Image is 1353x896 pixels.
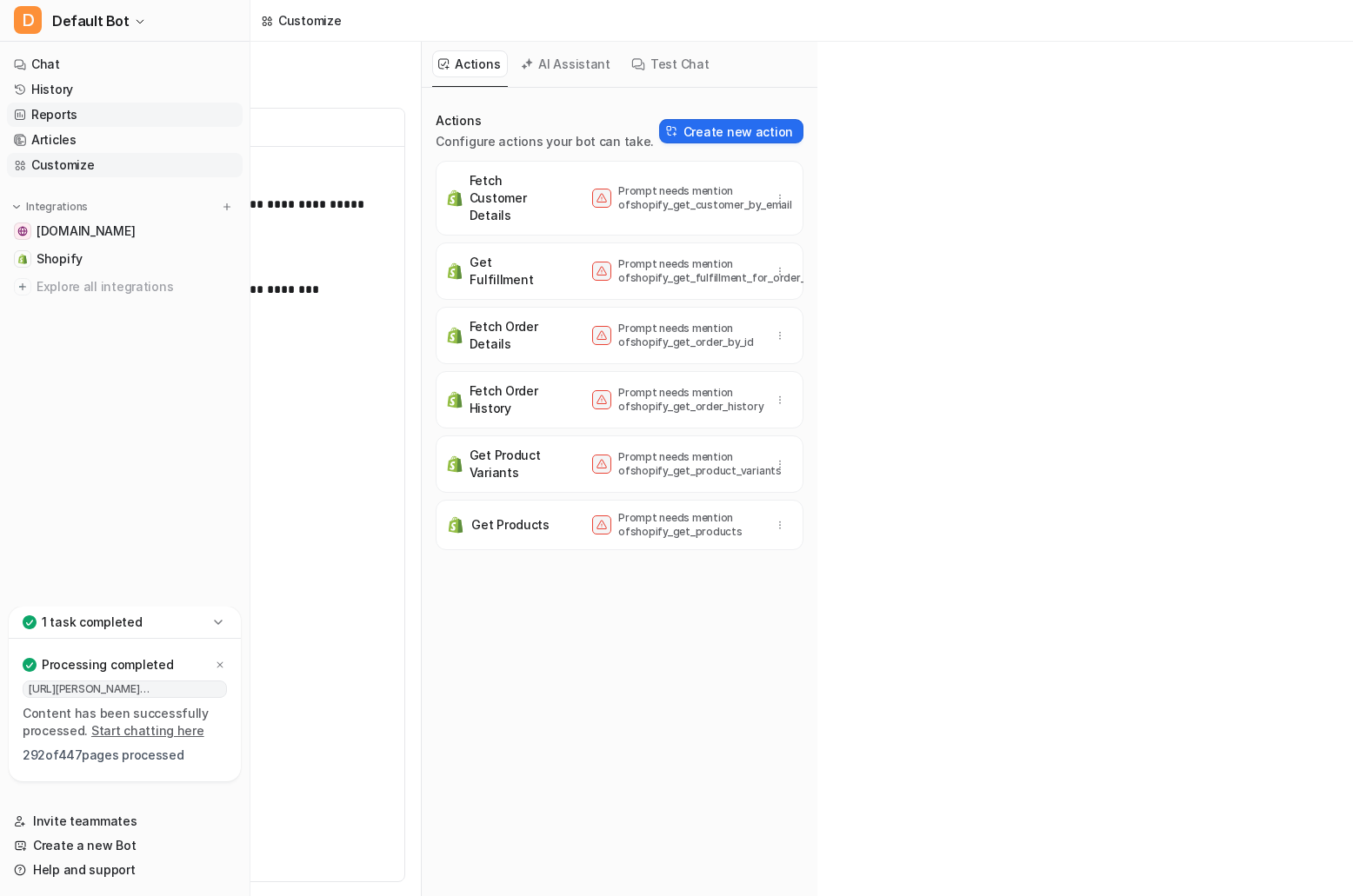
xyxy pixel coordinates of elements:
[55,569,69,583] button: Emoji picker
[42,614,143,631] p: 1 task completed
[14,152,285,284] div: You’ll get replies here and in your email:✉️[EMAIL_ADDRESS][DOMAIN_NAME]Our usual reply time🕒1 da...
[298,562,326,590] button: Send a message…
[37,222,135,240] span: [DOMAIN_NAME]
[28,287,179,297] div: Operator • AI Agent • 3h ago
[14,278,31,295] img: explore all integrations
[7,858,243,882] a: Help and support
[470,172,550,224] p: Fetch Customer Details
[37,250,83,268] span: Shopify
[659,119,803,143] button: Create new action
[436,133,654,150] p: Configure actions your bot can take.
[447,189,463,207] img: Fetch Customer Details icon
[23,680,227,698] span: [URL][PERSON_NAME][DOMAIN_NAME]
[7,153,243,177] a: Customize
[7,198,93,216] button: Integrations
[50,10,77,37] img: Profile image for Operator
[470,382,550,417] p: Fetch Order History
[15,533,333,562] textarea: Message…
[278,11,341,30] div: Customize
[625,50,716,77] button: Test Chat
[447,391,463,408] img: Fetch Order History icon
[7,77,243,102] a: History
[7,247,243,271] a: ShopifyShopify
[11,7,44,40] button: go back
[470,318,550,353] p: Fetch Order Details
[447,262,463,280] img: Get Fulfillment icon
[447,455,463,473] img: Get Product Variants icon
[27,569,41,583] button: Upload attachment
[42,656,173,674] p: Processing completed
[7,275,243,299] a: Explore all integrations
[28,163,271,230] div: You’ll get replies here and in your email: ✉️
[14,6,42,34] span: D
[23,747,227,764] p: 292 of 447 pages processed
[89,100,334,138] div: I need to set up AI chatbot for sales
[26,200,88,214] p: Integrations
[436,112,654,129] p: Actions
[432,50,508,77] button: Actions
[272,7,305,40] button: Home
[7,52,243,76] a: Chat
[618,257,757,285] p: Prompt needs mention of shopify_get_fulfillment_for_order_id
[618,184,757,212] p: Prompt needs mention of shopify_get_customer_by_email
[14,152,334,322] div: Operator says…
[28,197,166,229] b: [EMAIL_ADDRESS][DOMAIN_NAME]
[515,50,618,77] button: AI Assistant
[43,257,80,271] b: 1 day
[84,9,146,22] h1: Operator
[618,386,757,414] p: Prompt needs mention of shopify_get_order_history
[470,254,550,289] p: Get Fulfillment
[91,723,204,738] a: Start chatting here
[37,273,236,301] span: Explore all integrations
[618,322,757,349] p: Prompt needs mention of shopify_get_order_by_id
[7,128,243,152] a: Articles
[618,511,757,539] p: Prompt needs mention of shopify_get_products
[14,100,334,152] div: hello@antoinetteferwerda.com.au says…
[7,219,243,243] a: www.antoinetteferwerda.com.au[DOMAIN_NAME]
[221,201,233,213] img: menu_add.svg
[84,22,217,39] p: The team can also help
[618,450,757,478] p: Prompt needs mention of shopify_get_product_variants
[471,516,550,534] p: Get Products
[17,254,28,264] img: Shopify
[110,569,124,583] button: Start recording
[666,125,678,137] img: Create action
[17,226,28,236] img: www.antoinetteferwerda.com.au
[305,7,337,38] div: Close
[103,110,320,128] div: I need to set up AI chatbot for sales
[7,809,243,833] a: Invite teammates
[23,705,227,740] p: Content has been successfully processed.
[83,569,97,583] button: Gif picker
[447,327,463,344] img: Fetch Order Details icon
[10,201,23,213] img: expand menu
[447,516,464,534] img: Get Products icon
[28,239,271,273] div: Our usual reply time 🕒
[470,447,550,481] p: Get Product Variants
[52,9,130,33] span: Default Bot
[7,103,243,127] a: Reports
[7,833,243,858] a: Create a new Bot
